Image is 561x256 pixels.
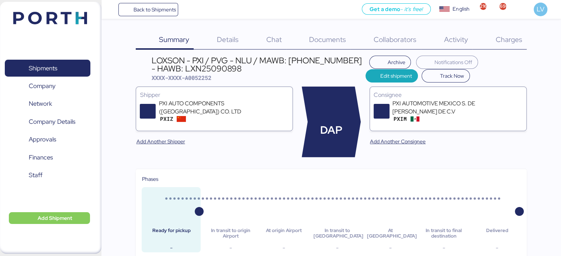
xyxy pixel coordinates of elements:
span: Add Another Consignee [370,137,426,146]
div: - [148,243,195,252]
span: DAP [320,122,342,138]
span: Back to Shipments [133,5,176,14]
div: - [314,243,361,252]
span: Add Another Shipper [136,137,185,146]
div: Delivered [474,228,521,239]
div: Phases [142,175,520,183]
div: PXI AUTO COMPONENTS ([GEOGRAPHIC_DATA]) CO. LTD [159,99,247,116]
button: Menu [106,3,118,16]
span: Add Shipment [38,214,72,222]
div: English [453,5,470,13]
div: At origin Airport [260,228,307,239]
span: Company [29,81,56,91]
span: LV [537,4,544,14]
div: PXI AUTOMOTIVE MEXICO S. DE [PERSON_NAME] DE C.V [392,99,481,116]
div: In transit to final destination [420,228,467,239]
div: Consignee [374,91,523,99]
a: Shipments [5,60,90,77]
span: Charges [495,35,522,44]
span: Edit shipment [380,71,412,80]
span: Details [217,35,239,44]
span: Summary [159,35,189,44]
div: Ready for pickup [148,228,195,239]
button: Track Now [422,69,470,83]
span: XXXX-XXXX-A0052252 [151,74,211,81]
a: Finances [5,149,90,166]
span: Staff [29,170,42,180]
a: Staff [5,167,90,184]
div: - [474,243,521,252]
span: Company Details [29,116,75,127]
span: Collaborators [374,35,416,44]
button: Edit shipment [366,69,418,83]
span: Documents [309,35,346,44]
span: Chat [266,35,281,44]
span: Network [29,98,52,109]
button: Add Another Consignee [364,135,432,148]
button: Add Another Shipper [130,135,191,148]
span: Notifications Off [434,58,472,67]
a: Company [5,78,90,95]
div: At [GEOGRAPHIC_DATA] [367,228,414,239]
span: Archive [387,58,405,67]
span: Activity [444,35,468,44]
div: - [420,243,467,252]
a: Back to Shipments [118,3,179,16]
span: Approvals [29,134,56,145]
a: Company Details [5,113,90,130]
span: Finances [29,152,53,163]
a: Approvals [5,131,90,148]
div: - [207,243,254,252]
div: Shipper [140,91,289,99]
span: Shipments [29,63,57,74]
div: - [367,243,414,252]
div: - [260,243,307,252]
button: Archive [369,56,411,69]
a: Network [5,95,90,112]
div: In transit to origin Airport [207,228,254,239]
div: In transit to [GEOGRAPHIC_DATA] [314,228,361,239]
div: LOXSON - PXI / PVG - NLU / MAWB: [PHONE_NUMBER] - HAWB: LXN25090898 [151,56,365,73]
button: Notifications Off [416,56,478,69]
span: Track Now [440,71,464,80]
button: Add Shipment [9,212,90,224]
